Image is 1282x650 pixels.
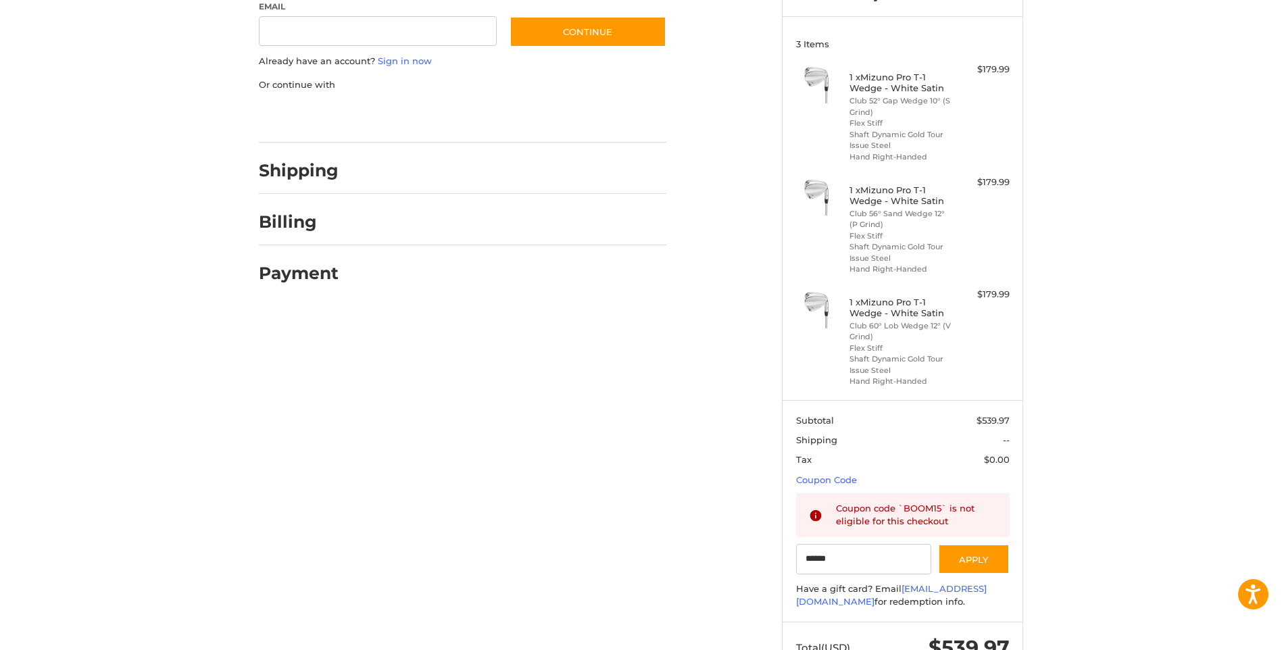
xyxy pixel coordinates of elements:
li: Shaft Dynamic Gold Tour Issue Steel [849,353,953,376]
div: $179.99 [956,288,1010,301]
h2: Billing [259,211,338,232]
h4: 1 x Mizuno Pro T-1 Wedge - White Satin [849,72,953,94]
div: $179.99 [956,176,1010,189]
div: Have a gift card? Email for redemption info. [796,582,1010,609]
span: Shipping [796,434,837,445]
span: -- [1003,434,1010,445]
li: Hand Right-Handed [849,264,953,275]
h3: 3 Items [796,39,1010,49]
input: Gift Certificate or Coupon Code [796,544,932,574]
li: Hand Right-Handed [849,151,953,163]
label: Email [259,1,497,13]
span: $0.00 [984,454,1010,465]
li: Hand Right-Handed [849,376,953,387]
li: Flex Stiff [849,343,953,354]
p: Or continue with [259,78,666,92]
iframe: PayPal-paypal [255,105,356,129]
iframe: PayPal-venmo [484,105,585,129]
li: Shaft Dynamic Gold Tour Issue Steel [849,241,953,264]
h4: 1 x Mizuno Pro T-1 Wedge - White Satin [849,297,953,319]
div: Coupon code `BOOM15` is not eligible for this checkout [836,502,997,528]
li: Club 56° Sand Wedge 12° (P Grind) [849,208,953,230]
span: Tax [796,454,812,465]
h2: Payment [259,263,339,284]
li: Shaft Dynamic Gold Tour Issue Steel [849,129,953,151]
h2: Shipping [259,160,339,181]
li: Club 60° Lob Wedge 12° (V Grind) [849,320,953,343]
button: Continue [510,16,666,47]
span: $539.97 [977,415,1010,426]
li: Flex Stiff [849,230,953,242]
iframe: PayPal-paylater [369,105,470,129]
button: Apply [938,544,1010,574]
a: Coupon Code [796,474,857,485]
li: Club 52° Gap Wedge 10° (S Grind) [849,95,953,118]
a: Sign in now [378,55,432,66]
h4: 1 x Mizuno Pro T-1 Wedge - White Satin [849,184,953,207]
div: $179.99 [956,63,1010,76]
li: Flex Stiff [849,118,953,129]
span: Subtotal [796,415,834,426]
p: Already have an account? [259,55,666,68]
